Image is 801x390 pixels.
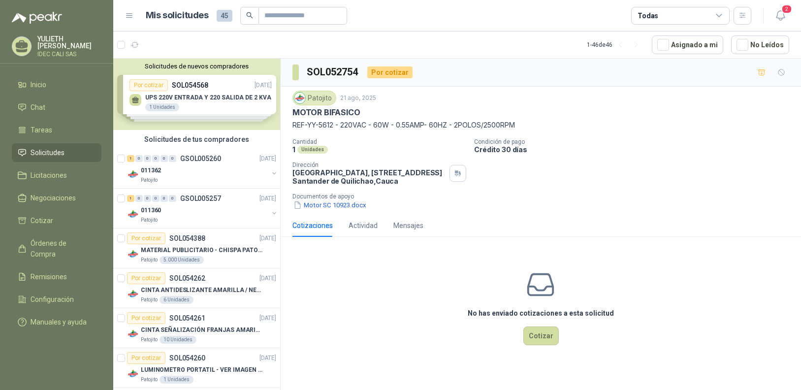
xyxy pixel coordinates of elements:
[113,228,280,268] a: Por cotizarSOL054388[DATE] Company LogoMATERIAL PUBLICITARIO - CHISPA PATOJITO VER ADJUNTOPatojit...
[127,232,165,244] div: Por cotizar
[771,7,789,25] button: 2
[113,268,280,308] a: Por cotizarSOL054262[DATE] Company LogoCINTA ANTIDESLIZANTE AMARILLA / NEGRAPatojito6 Unidades
[393,220,423,231] div: Mensajes
[127,168,139,180] img: Company Logo
[781,4,792,14] span: 2
[259,314,276,323] p: [DATE]
[127,312,165,324] div: Por cotizar
[31,215,53,226] span: Cotizar
[31,102,45,113] span: Chat
[169,315,205,322] p: SOL054261
[113,130,280,149] div: Solicitudes de tus compradores
[135,195,143,202] div: 0
[246,12,253,19] span: search
[169,195,176,202] div: 0
[31,238,92,260] span: Órdenes de Compra
[113,59,280,130] div: Solicitudes de nuevos compradoresPor cotizarSOL054568[DATE] UPS 220V ENTRADA Y 220 SALIDA DE 2 KV...
[141,176,158,184] p: Patojito
[12,313,101,331] a: Manuales y ayuda
[259,354,276,363] p: [DATE]
[127,153,278,184] a: 1 0 0 0 0 0 GSOL005260[DATE] Company Logo011362Patojito
[367,66,413,78] div: Por cotizar
[12,121,101,139] a: Tareas
[292,91,336,105] div: Patojito
[160,195,168,202] div: 0
[144,195,151,202] div: 0
[31,125,52,135] span: Tareas
[127,208,139,220] img: Company Logo
[180,195,221,202] p: GSOL005257
[127,155,134,162] div: 1
[31,79,46,90] span: Inicio
[217,10,232,22] span: 45
[160,256,204,264] div: 5.000 Unidades
[169,355,205,361] p: SOL054260
[31,170,67,181] span: Licitaciones
[141,216,158,224] p: Patojito
[141,365,263,375] p: LUMINOMETRO PORTATIL - VER IMAGEN ADJUNTA
[160,336,196,344] div: 10 Unidades
[12,98,101,117] a: Chat
[160,296,193,304] div: 6 Unidades
[12,267,101,286] a: Remisiones
[259,274,276,283] p: [DATE]
[127,352,165,364] div: Por cotizar
[169,235,205,242] p: SOL054388
[37,51,101,57] p: IDEC CALI SAS
[127,328,139,340] img: Company Logo
[169,275,205,282] p: SOL054262
[12,290,101,309] a: Configuración
[141,296,158,304] p: Patojito
[292,145,295,154] p: 1
[259,234,276,243] p: [DATE]
[292,200,367,210] button: Motor SC 10923.docx
[141,376,158,384] p: Patojito
[141,206,161,215] p: 011360
[523,326,559,345] button: Cotizar
[12,166,101,185] a: Licitaciones
[160,376,193,384] div: 1 Unidades
[141,166,161,175] p: 011362
[127,195,134,202] div: 1
[292,220,333,231] div: Cotizaciones
[152,195,160,202] div: 0
[292,168,446,185] p: [GEOGRAPHIC_DATA], [STREET_ADDRESS] Santander de Quilichao , Cauca
[12,75,101,94] a: Inicio
[259,194,276,203] p: [DATE]
[652,35,723,54] button: Asignado a mi
[292,107,360,118] p: MOTOR BIFASICO
[12,189,101,207] a: Negociaciones
[37,35,101,49] p: YULIETH [PERSON_NAME]
[31,317,87,327] span: Manuales y ayuda
[292,120,789,130] p: REF-YY-5612 - 220VAC - 60W - 0.55AMP- 60HZ - 2POLOS/2500RPM
[141,286,263,295] p: CINTA ANTIDESLIZANTE AMARILLA / NEGRA
[141,325,263,335] p: CINTA SEÑALIZACIÓN FRANJAS AMARILLAS NEGRA
[144,155,151,162] div: 0
[587,37,644,53] div: 1 - 46 de 46
[141,246,263,255] p: MATERIAL PUBLICITARIO - CHISPA PATOJITO VER ADJUNTO
[31,294,74,305] span: Configuración
[468,308,614,319] h3: No has enviado cotizaciones a esta solicitud
[340,94,376,103] p: 21 ago, 2025
[292,138,466,145] p: Cantidad
[135,155,143,162] div: 0
[127,368,139,380] img: Company Logo
[169,155,176,162] div: 0
[31,271,67,282] span: Remisiones
[127,193,278,224] a: 1 0 0 0 0 0 GSOL005257[DATE] Company Logo011360Patojito
[12,12,62,24] img: Logo peakr
[297,146,328,154] div: Unidades
[307,65,359,80] h3: SOL052754
[117,63,276,70] button: Solicitudes de nuevos compradores
[259,154,276,163] p: [DATE]
[294,93,305,103] img: Company Logo
[127,248,139,260] img: Company Logo
[474,138,797,145] p: Condición de pago
[12,234,101,263] a: Órdenes de Compra
[31,147,64,158] span: Solicitudes
[113,308,280,348] a: Por cotizarSOL054261[DATE] Company LogoCINTA SEÑALIZACIÓN FRANJAS AMARILLAS NEGRAPatojito10 Unidades
[292,193,797,200] p: Documentos de apoyo
[31,193,76,203] span: Negociaciones
[180,155,221,162] p: GSOL005260
[127,288,139,300] img: Company Logo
